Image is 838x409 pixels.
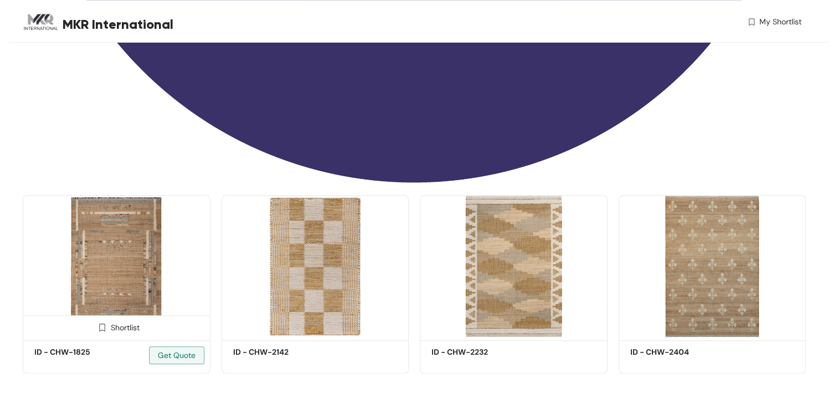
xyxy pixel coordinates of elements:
[63,14,173,34] span: MKR International
[23,4,59,40] img: Buyer Portal
[431,346,526,358] h5: ID - CHW-2232
[420,195,608,336] img: 01f4f6d8-0f15-4a19-a4ad-e0ca721ea251
[97,322,107,333] img: Shortlist
[23,195,210,336] img: 3ff3a3d6-840d-475c-a07c-761044a216ab
[233,346,327,358] h5: ID - CHW-2142
[93,321,140,332] div: Shortlist
[222,195,409,336] img: 13b0cdd8-4ee8-4574-ab4a-9347d9d0ace9
[759,16,801,28] span: My Shortlist
[630,346,724,358] h5: ID - CHW-2404
[158,349,196,361] span: Get Quote
[149,346,204,364] button: Get Quote
[34,346,128,358] h5: ID - CHW-1825
[747,16,757,28] img: wishlist
[619,195,806,336] img: f2af3c4b-cf3b-4338-9a89-5056d4afa7d1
